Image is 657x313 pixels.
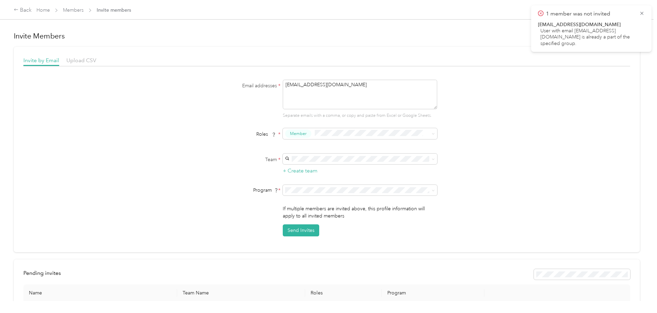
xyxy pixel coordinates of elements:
div: User with email [EMAIL_ADDRESS][DOMAIN_NAME] is already a part of the specified group. [538,28,645,47]
div: Program [194,187,280,194]
th: Team Name [177,284,305,302]
div: info-bar [23,269,630,280]
button: Send Invites [283,224,319,236]
div: [EMAIL_ADDRESS][DOMAIN_NAME] [538,22,645,28]
label: Email addresses [194,82,280,89]
button: + Create team [283,167,317,175]
th: Roles [305,284,382,302]
label: Team [194,156,280,163]
span: Invite by Email [23,57,59,64]
p: Separate emails with a comma, or copy and paste from Excel or Google Sheets. [283,113,437,119]
th: Name [23,284,177,302]
iframe: Everlance-gr Chat Button Frame [618,275,657,313]
p: If multiple members are invited above, this profile information will apply to all invited members [283,205,437,220]
p: 1 member was not invited [546,10,634,18]
textarea: [EMAIL_ADDRESS][DOMAIN_NAME] [283,80,437,109]
button: Member [285,130,311,138]
h1: Invite Members [14,31,640,41]
a: Home [36,7,50,13]
span: Pending invites [23,270,61,276]
div: Resend all invitations [534,269,630,280]
span: Member [290,131,306,137]
span: Upload CSV [66,57,96,64]
a: Members [63,7,84,13]
span: Invite members [97,7,131,14]
span: Roles [254,129,278,139]
th: Program [382,284,484,302]
div: Back [14,6,32,14]
div: left-menu [23,269,66,280]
